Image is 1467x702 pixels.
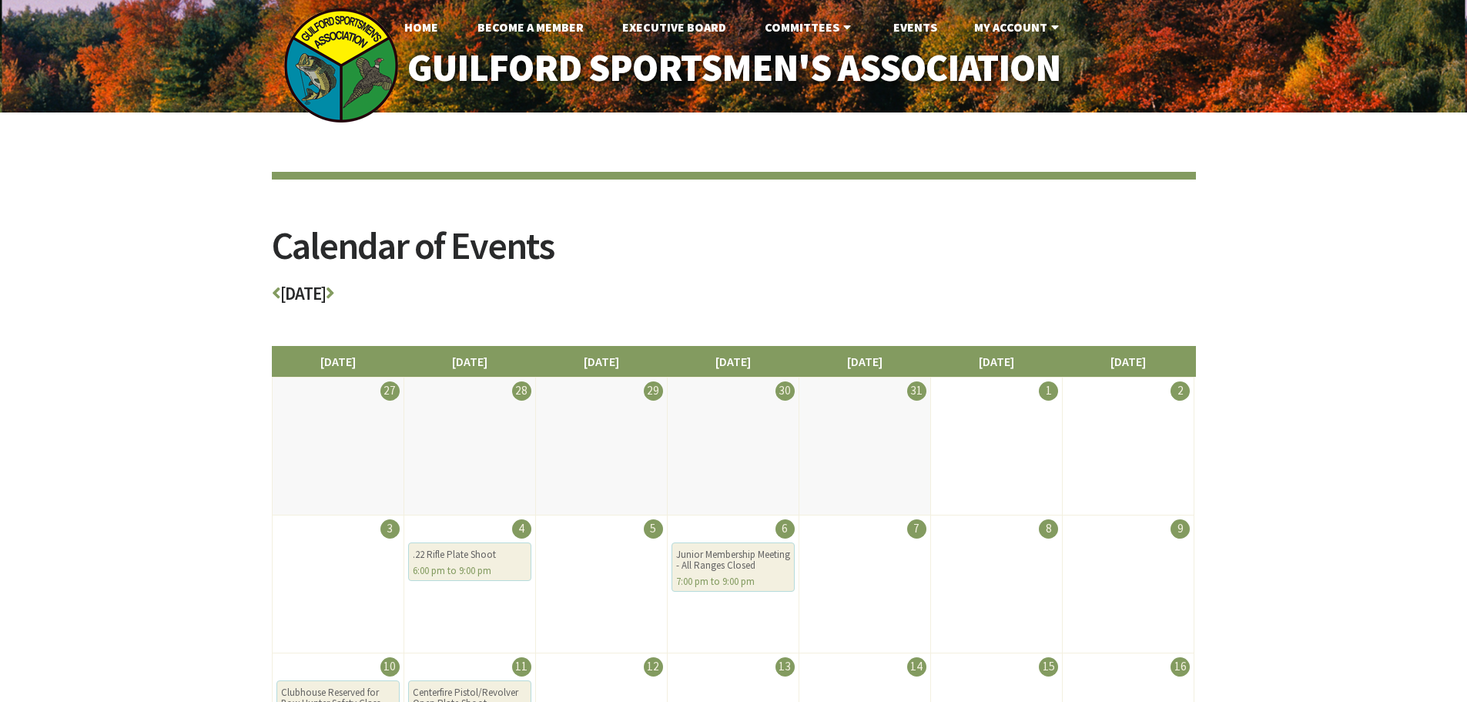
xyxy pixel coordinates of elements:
[272,346,404,377] li: [DATE]
[1039,519,1058,539] div: 8
[380,657,400,677] div: 10
[799,346,931,377] li: [DATE]
[1171,519,1190,539] div: 9
[644,657,663,677] div: 12
[930,346,1063,377] li: [DATE]
[512,381,531,401] div: 28
[962,12,1075,42] a: My Account
[775,381,795,401] div: 30
[283,8,399,123] img: logo_sm.png
[380,381,400,401] div: 27
[1039,381,1058,401] div: 1
[404,346,536,377] li: [DATE]
[1171,657,1190,677] div: 16
[907,381,926,401] div: 31
[907,657,926,677] div: 14
[512,657,531,677] div: 11
[380,519,400,539] div: 3
[676,576,790,587] div: 7:00 pm to 9:00 pm
[907,519,926,539] div: 7
[535,346,668,377] li: [DATE]
[413,549,527,560] div: .22 Rifle Plate Shoot
[644,381,663,401] div: 29
[413,566,527,576] div: 6:00 pm to 9:00 pm
[512,519,531,539] div: 4
[775,519,795,539] div: 6
[1171,381,1190,401] div: 2
[272,227,1196,284] h2: Calendar of Events
[272,284,1196,311] h3: [DATE]
[374,35,1093,101] a: Guilford Sportsmen's Association
[610,12,739,42] a: Executive Board
[667,346,799,377] li: [DATE]
[881,12,950,42] a: Events
[752,12,867,42] a: Committees
[775,657,795,677] div: 13
[676,549,790,571] div: Junior Membership Meeting - All Ranges Closed
[465,12,596,42] a: Become A Member
[1062,346,1194,377] li: [DATE]
[1039,657,1058,677] div: 15
[644,519,663,539] div: 5
[392,12,450,42] a: Home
